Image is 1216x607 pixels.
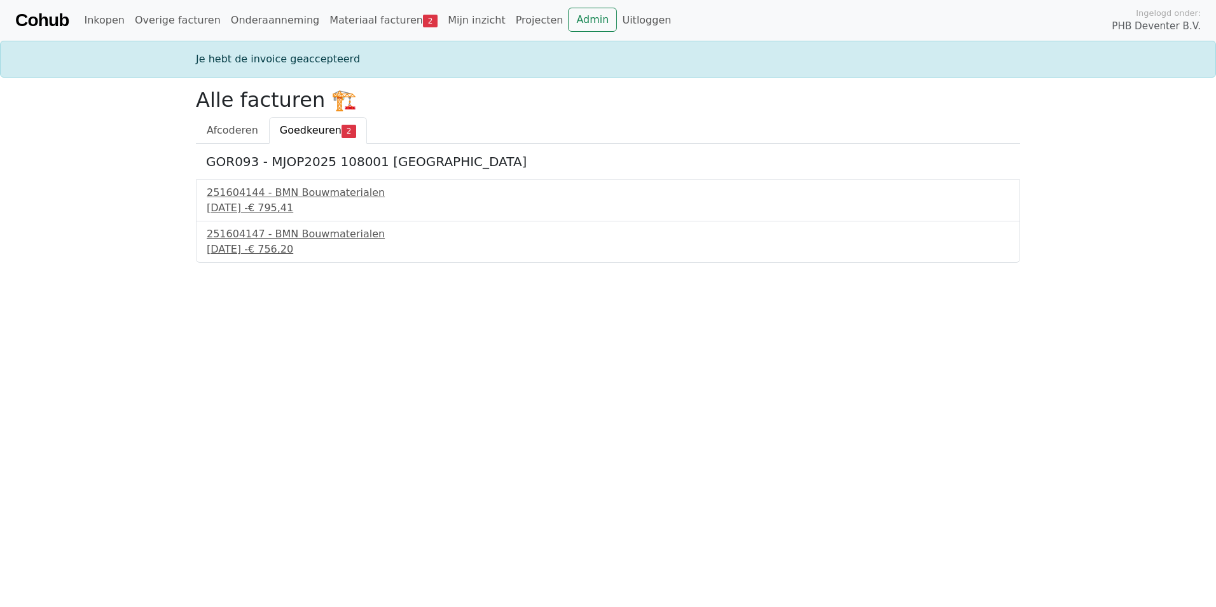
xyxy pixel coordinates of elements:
[207,185,1009,200] div: 251604144 - BMN Bouwmaterialen
[423,15,438,27] span: 2
[15,5,69,36] a: Cohub
[207,227,1009,242] div: 251604147 - BMN Bouwmaterialen
[206,154,1010,169] h5: GOR093 - MJOP2025 108001 [GEOGRAPHIC_DATA]
[248,243,293,255] span: € 756,20
[207,124,258,136] span: Afcoderen
[511,8,569,33] a: Projecten
[79,8,129,33] a: Inkopen
[617,8,676,33] a: Uitloggen
[207,242,1009,257] div: [DATE] -
[1136,7,1201,19] span: Ingelogd onder:
[196,88,1020,112] h2: Alle facturen 🏗️
[207,227,1009,257] a: 251604147 - BMN Bouwmaterialen[DATE] -€ 756,20
[207,200,1009,216] div: [DATE] -
[1112,19,1201,34] span: PHB Deventer B.V.
[568,8,617,32] a: Admin
[248,202,293,214] span: € 795,41
[342,125,356,137] span: 2
[196,117,269,144] a: Afcoderen
[226,8,324,33] a: Onderaanneming
[207,185,1009,216] a: 251604144 - BMN Bouwmaterialen[DATE] -€ 795,41
[269,117,367,144] a: Goedkeuren2
[280,124,342,136] span: Goedkeuren
[130,8,226,33] a: Overige facturen
[443,8,511,33] a: Mijn inzicht
[324,8,443,33] a: Materiaal facturen2
[188,52,1028,67] div: Je hebt de invoice geaccepteerd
